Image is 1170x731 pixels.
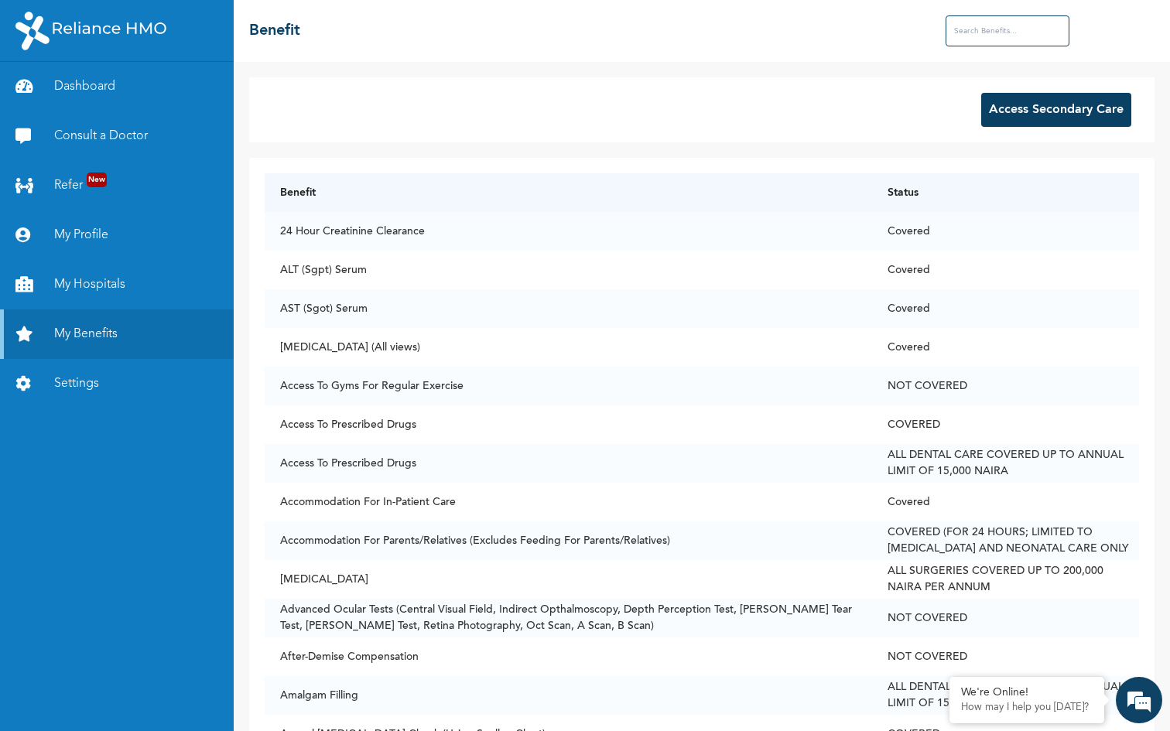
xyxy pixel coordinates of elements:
td: COVERED [872,405,1139,444]
td: 24 Hour Creatinine Clearance [265,212,872,251]
td: Covered [872,251,1139,289]
td: Amalgam Filling [265,676,872,715]
td: ALL SURGERIES COVERED UP TO 200,000 NAIRA PER ANNUM [872,560,1139,599]
td: Covered [872,289,1139,328]
td: COVERED (FOR 24 HOURS; LIMITED TO [MEDICAL_DATA] AND NEONATAL CARE ONLY [872,521,1139,560]
td: Covered [872,483,1139,521]
td: ALL DENTAL CARE COVERED UP TO ANNUAL LIMIT OF 15,000 NAIRA [872,676,1139,715]
td: NOT COVERED [872,637,1139,676]
td: After-Demise Compensation [265,637,872,676]
td: [MEDICAL_DATA] (All views) [265,328,872,367]
th: Status [872,173,1139,212]
p: How may I help you today? [961,702,1093,714]
span: New [87,173,107,187]
button: Access Secondary Care [981,93,1131,127]
td: NOT COVERED [872,367,1139,405]
h2: Benefit [249,19,300,43]
img: RelianceHMO's Logo [15,12,166,50]
th: Benefit [265,173,872,212]
td: Accommodation For In-Patient Care [265,483,872,521]
td: NOT COVERED [872,599,1139,637]
div: We're Online! [961,686,1093,699]
td: [MEDICAL_DATA] [265,560,872,599]
td: ALT (Sgpt) Serum [265,251,872,289]
td: AST (Sgot) Serum [265,289,872,328]
td: Access To Prescribed Drugs [265,444,872,483]
td: Covered [872,328,1139,367]
td: Covered [872,212,1139,251]
td: Accommodation For Parents/Relatives (Excludes Feeding For Parents/Relatives) [265,521,872,560]
td: ALL DENTAL CARE COVERED UP TO ANNUAL LIMIT OF 15,000 NAIRA [872,444,1139,483]
td: Access To Prescribed Drugs [265,405,872,444]
td: Access To Gyms For Regular Exercise [265,367,872,405]
input: Search Benefits... [946,15,1069,46]
td: Advanced Ocular Tests (Central Visual Field, Indirect Opthalmoscopy, Depth Perception Test, [PERS... [265,599,872,637]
